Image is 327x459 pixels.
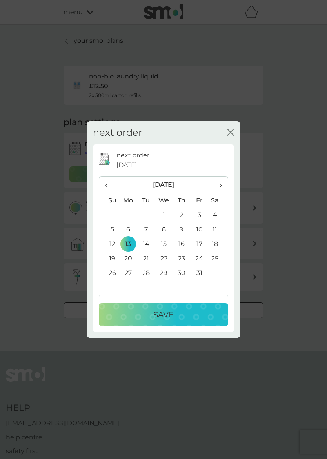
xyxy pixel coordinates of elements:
[99,266,119,280] td: 26
[155,266,173,280] td: 29
[173,208,191,222] td: 2
[208,222,228,237] td: 11
[99,193,119,208] th: Su
[137,251,155,266] td: 21
[119,251,137,266] td: 20
[173,266,191,280] td: 30
[155,193,173,208] th: We
[116,150,149,160] p: next order
[227,129,234,137] button: close
[208,251,228,266] td: 25
[99,303,228,326] button: Save
[137,222,155,237] td: 7
[208,237,228,251] td: 18
[191,208,208,222] td: 3
[155,208,173,222] td: 1
[119,266,137,280] td: 27
[191,222,208,237] td: 10
[119,237,137,251] td: 13
[137,266,155,280] td: 28
[99,222,119,237] td: 5
[191,237,208,251] td: 17
[155,222,173,237] td: 8
[119,222,137,237] td: 6
[214,177,222,193] span: ›
[173,193,191,208] th: Th
[99,237,119,251] td: 12
[99,251,119,266] td: 19
[137,237,155,251] td: 14
[155,251,173,266] td: 22
[119,177,208,193] th: [DATE]
[119,193,137,208] th: Mo
[191,193,208,208] th: Fr
[137,193,155,208] th: Tu
[173,237,191,251] td: 16
[191,251,208,266] td: 24
[173,222,191,237] td: 9
[173,251,191,266] td: 23
[116,160,137,170] span: [DATE]
[93,127,142,138] h2: next order
[208,208,228,222] td: 4
[155,237,173,251] td: 15
[191,266,208,280] td: 31
[105,177,113,193] span: ‹
[153,308,174,321] p: Save
[208,193,228,208] th: Sa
